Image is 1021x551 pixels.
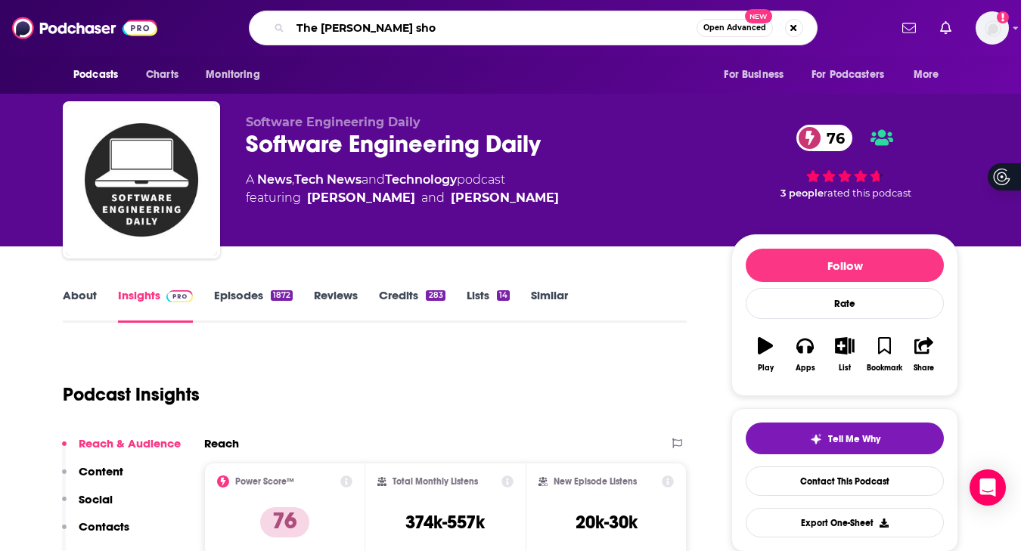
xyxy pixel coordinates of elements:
[451,189,559,207] a: Jeffrey Meyerson
[393,476,478,487] h2: Total Monthly Listens
[79,436,181,450] p: Reach & Audience
[214,288,293,323] a: Episodes1872
[731,115,958,209] div: 76 3 peoplerated this podcast
[914,64,939,85] span: More
[554,476,637,487] h2: New Episode Listens
[195,60,279,89] button: open menu
[79,492,113,506] p: Social
[73,64,118,85] span: Podcasts
[812,125,852,151] span: 76
[531,288,568,323] a: Similar
[796,125,852,151] a: 76
[62,436,181,464] button: Reach & Audience
[828,433,880,445] span: Tell Me Why
[294,172,362,187] a: Tech News
[810,433,822,445] img: tell me why sparkle
[204,436,239,450] h2: Reach
[246,189,559,207] span: featuring
[497,290,510,301] div: 14
[713,60,802,89] button: open menu
[867,364,902,373] div: Bookmark
[292,172,294,187] span: ,
[746,249,944,282] button: Follow
[260,507,309,537] p: 76
[63,383,200,406] h1: Podcast Insights
[249,11,818,45] div: Search podcasts, credits, & more...
[745,9,772,23] span: New
[290,16,697,40] input: Search podcasts, credits, & more...
[12,14,157,42] img: Podchaser - Follow, Share and Rate Podcasts
[146,64,178,85] span: Charts
[903,60,958,89] button: open menu
[997,11,1009,23] svg: Add a profile image
[63,288,97,323] a: About
[62,464,123,492] button: Content
[746,327,785,382] button: Play
[825,327,864,382] button: List
[62,492,113,520] button: Social
[758,364,774,373] div: Play
[896,15,922,41] a: Show notifications dropdown
[66,104,217,255] img: Software Engineering Daily
[970,469,1006,506] div: Open Intercom Messenger
[976,11,1009,45] span: Logged in as carolinejames
[576,511,638,534] h3: 20k-30k
[785,327,824,382] button: Apps
[905,327,944,382] button: Share
[802,60,906,89] button: open menu
[746,288,944,319] div: Rate
[405,511,485,534] h3: 374k-557k
[746,423,944,454] button: tell me why sparkleTell Me Why
[314,288,358,323] a: Reviews
[379,288,445,323] a: Credits283
[426,290,445,301] div: 283
[780,187,824,199] span: 3 people
[235,476,294,487] h2: Power Score™
[914,364,934,373] div: Share
[307,189,415,207] a: Lee Atchison
[976,11,1009,45] img: User Profile
[79,519,129,534] p: Contacts
[257,172,292,187] a: News
[697,19,773,37] button: Open AdvancedNew
[467,288,510,323] a: Lists14
[166,290,193,302] img: Podchaser Pro
[724,64,784,85] span: For Business
[136,60,188,89] a: Charts
[796,364,815,373] div: Apps
[206,64,259,85] span: Monitoring
[362,172,385,187] span: and
[385,172,457,187] a: Technology
[812,64,884,85] span: For Podcasters
[703,24,766,32] span: Open Advanced
[79,464,123,478] p: Content
[824,187,911,199] span: rated this podcast
[934,15,957,41] a: Show notifications dropdown
[271,290,293,301] div: 1872
[746,466,944,496] a: Contact This Podcast
[746,508,944,537] button: Export One-Sheet
[246,171,559,207] div: A podcast
[62,519,129,547] button: Contacts
[421,189,445,207] span: and
[976,11,1009,45] button: Show profile menu
[63,60,138,89] button: open menu
[118,288,193,323] a: InsightsPodchaser Pro
[839,364,851,373] div: List
[246,115,421,129] span: Software Engineering Daily
[864,327,904,382] button: Bookmark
